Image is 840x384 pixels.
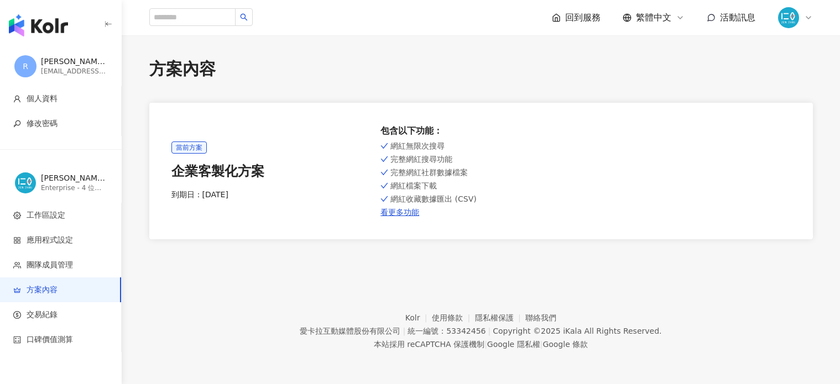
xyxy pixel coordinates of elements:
span: check [380,141,388,150]
span: check [380,181,388,190]
span: 方案內容 [27,285,58,296]
div: [PERSON_NAME][PERSON_NAME] [41,173,107,184]
span: dollar [13,311,21,319]
span: 應用程式設定 [27,235,73,246]
span: 本站採用 reCAPTCHA 保護機制 [374,338,588,351]
div: 愛卡拉互動媒體股份有限公司 [300,327,400,335]
span: 繁體中文 [636,12,671,24]
span: check [380,194,388,203]
div: 統一編號：53342456 [408,327,486,335]
span: 完整網紅搜尋功能 [390,155,452,164]
a: 看更多功能 [380,208,581,217]
img: %E8%97%8D%E8%89%B2logo%EF%BC%88%E6%A9%98%E8%89%B2%EF%BC%89-12.png [15,172,36,193]
span: 交易紀錄 [27,309,58,320]
a: Google 條款 [542,340,588,349]
a: Google 隱私權 [487,340,540,349]
a: 聯絡我們 [525,313,556,322]
span: appstore [13,236,21,244]
span: | [403,327,405,335]
span: calculator [13,336,21,344]
div: [EMAIL_ADDRESS][DOMAIN_NAME] [41,67,107,76]
div: [PERSON_NAME][PERSON_NAME] [41,56,107,67]
div: Copyright © 2025 All Rights Reserved. [493,327,661,335]
a: 隱私權保護 [475,313,526,322]
span: 口碑價值測算 [27,334,73,345]
a: 回到服務 [552,12,601,24]
span: 網紅檔案下載 [390,181,437,190]
span: 回到服務 [565,12,601,24]
span: check [380,168,388,177]
div: Enterprise - 4 位成員 [41,183,107,193]
span: 工作區設定 [27,210,65,221]
a: Kolr [405,313,432,322]
span: 網紅收藏數據匯出 (CSV) [390,194,477,203]
span: | [484,340,487,349]
span: check [380,155,388,164]
span: | [540,340,543,349]
a: iKala [563,327,582,335]
span: 當前方案 [171,141,207,154]
span: 完整網紅社群數據檔案 [390,168,468,177]
span: | [488,327,491,335]
a: 使用條款 [432,313,475,322]
span: 網紅無限次搜尋 [390,141,445,150]
div: 方案內容 [149,57,813,81]
span: 團隊成員管理 [27,260,73,271]
span: R [23,60,28,72]
img: logo [9,14,68,36]
span: 個人資料 [27,93,58,104]
span: search [240,13,248,21]
span: user [13,95,21,103]
img: %E8%97%8D%E8%89%B2logo%EF%BC%88%E6%A9%98%E8%89%B2%EF%BC%89-12.png [778,7,799,28]
span: 活動訊息 [720,12,755,23]
div: 企業客製化方案 [171,162,372,181]
div: 包含以下功能 ： [380,125,581,137]
span: 修改密碼 [27,118,58,129]
div: 到期日： [DATE] [171,190,372,201]
span: key [13,120,21,128]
